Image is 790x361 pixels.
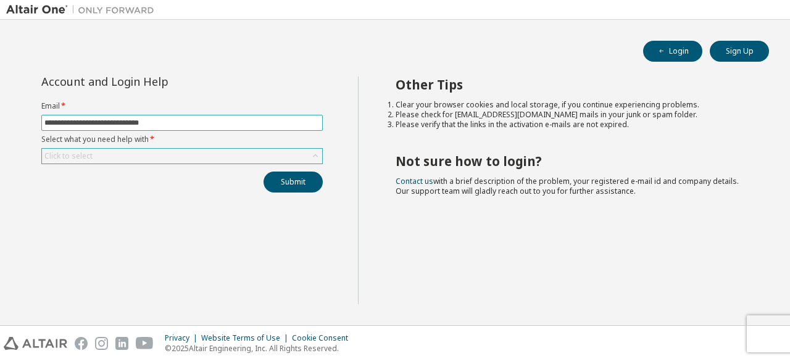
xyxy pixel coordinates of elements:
[396,153,747,169] h2: Not sure how to login?
[396,120,747,130] li: Please verify that the links in the activation e-mails are not expired.
[6,4,160,16] img: Altair One
[396,110,747,120] li: Please check for [EMAIL_ADDRESS][DOMAIN_NAME] mails in your junk or spam folder.
[643,41,702,62] button: Login
[264,172,323,193] button: Submit
[396,176,739,196] span: with a brief description of the problem, your registered e-mail id and company details. Our suppo...
[95,337,108,350] img: instagram.svg
[165,343,355,354] p: © 2025 Altair Engineering, Inc. All Rights Reserved.
[4,337,67,350] img: altair_logo.svg
[41,135,323,144] label: Select what you need help with
[396,176,433,186] a: Contact us
[165,333,201,343] div: Privacy
[75,337,88,350] img: facebook.svg
[292,333,355,343] div: Cookie Consent
[42,149,322,164] div: Click to select
[41,77,267,86] div: Account and Login Help
[201,333,292,343] div: Website Terms of Use
[710,41,769,62] button: Sign Up
[396,100,747,110] li: Clear your browser cookies and local storage, if you continue experiencing problems.
[115,337,128,350] img: linkedin.svg
[44,151,93,161] div: Click to select
[41,101,323,111] label: Email
[396,77,747,93] h2: Other Tips
[136,337,154,350] img: youtube.svg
